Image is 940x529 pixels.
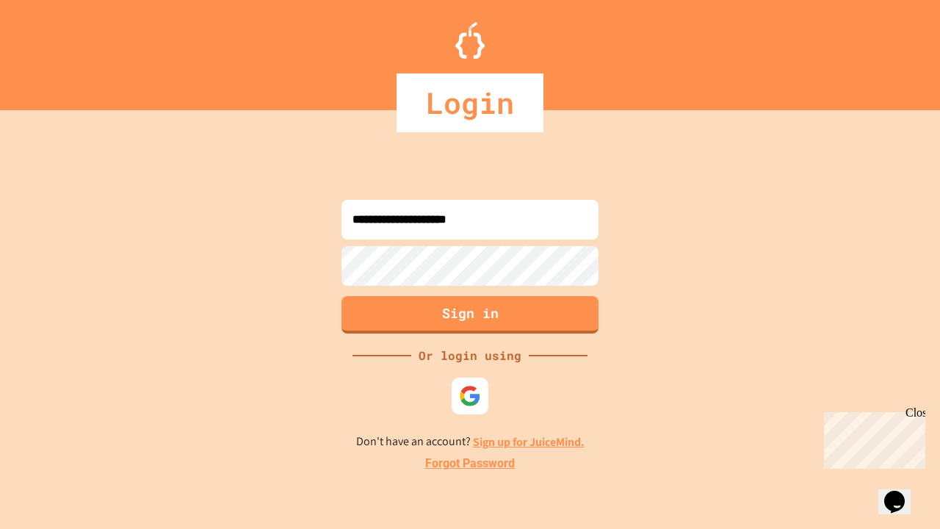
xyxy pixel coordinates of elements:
img: Logo.svg [455,22,485,59]
iframe: chat widget [878,470,925,514]
button: Sign in [341,296,599,334]
iframe: chat widget [818,406,925,469]
a: Sign up for JuiceMind. [473,434,585,450]
a: Forgot Password [425,455,515,472]
p: Don't have an account? [356,433,585,451]
div: Login [397,73,543,132]
div: Or login using [411,347,529,364]
img: google-icon.svg [459,385,481,407]
div: Chat with us now!Close [6,6,101,93]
